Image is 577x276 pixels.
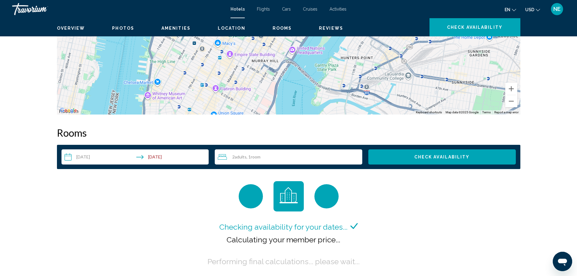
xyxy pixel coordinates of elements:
[525,5,540,14] button: Change currency
[273,26,292,31] span: Rooms
[553,252,572,271] iframe: Button to launch messaging window
[215,149,362,165] button: Travelers: 2 adults, 0 children
[58,107,78,115] a: Open this area in Google Maps (opens a new window)
[161,26,191,31] span: Amenities
[482,111,491,114] a: Terms
[505,83,517,95] button: Zoom in
[447,25,502,30] span: Check Availability
[257,7,270,12] a: Flights
[273,25,292,31] button: Rooms
[12,3,224,15] a: Travorium
[61,149,516,165] div: Search widget
[319,25,343,31] button: Reviews
[218,26,245,31] span: Location
[505,5,516,14] button: Change language
[57,25,85,31] button: Overview
[446,111,479,114] span: Map data ©2025 Google
[319,26,343,31] span: Reviews
[227,235,340,244] span: Calculating your member price...
[330,7,347,12] a: Activities
[505,95,517,107] button: Zoom out
[218,25,245,31] button: Location
[112,26,134,31] span: Photos
[414,155,470,160] span: Check Availability
[230,7,245,12] a: Hotels
[525,7,534,12] span: USD
[429,18,520,36] button: Check Availability
[303,7,317,12] a: Cruises
[57,127,520,139] h2: Rooms
[219,222,347,231] span: Checking availability for your dates...
[549,3,565,15] button: User Menu
[368,149,516,165] button: Check Availability
[505,7,510,12] span: en
[235,154,247,159] span: Adults
[494,111,519,114] a: Report a map error
[57,26,85,31] span: Overview
[207,257,360,266] span: Performing final calculations... please wait...
[553,6,561,12] span: NE
[112,25,134,31] button: Photos
[247,155,260,159] span: , 1
[282,7,291,12] a: Cars
[416,110,442,115] button: Keyboard shortcuts
[251,154,260,159] span: Room
[61,149,209,165] button: Check-in date: Sep 10, 2025 Check-out date: Sep 14, 2025
[161,25,191,31] button: Amenities
[232,155,247,159] span: 2
[58,107,78,115] img: Google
